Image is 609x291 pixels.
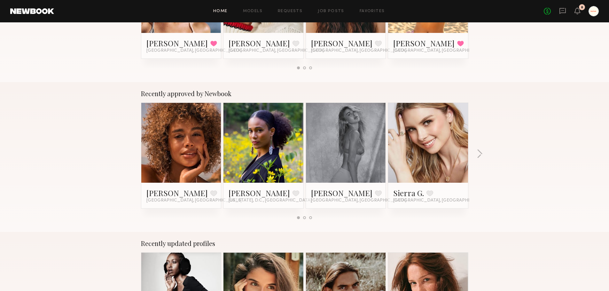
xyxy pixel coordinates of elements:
div: Recently approved by Newbook [141,90,468,97]
a: Requests [278,9,302,13]
div: 8 [581,6,583,9]
a: [PERSON_NAME] [229,38,290,48]
a: Sierra G. [393,188,424,198]
a: Home [213,9,228,13]
a: [PERSON_NAME] [146,38,208,48]
span: [GEOGRAPHIC_DATA], [GEOGRAPHIC_DATA] [311,198,406,203]
span: [GEOGRAPHIC_DATA], [GEOGRAPHIC_DATA] [146,198,242,203]
a: [PERSON_NAME] [229,188,290,198]
span: [GEOGRAPHIC_DATA], [GEOGRAPHIC_DATA] [229,48,324,53]
a: Job Posts [318,9,344,13]
span: [GEOGRAPHIC_DATA], [GEOGRAPHIC_DATA] [146,48,242,53]
a: [PERSON_NAME] [311,38,372,48]
span: [GEOGRAPHIC_DATA], [GEOGRAPHIC_DATA] [393,48,488,53]
div: Recently updated profiles [141,240,468,247]
span: [GEOGRAPHIC_DATA], [GEOGRAPHIC_DATA] [393,198,488,203]
a: Models [243,9,262,13]
a: [PERSON_NAME] [146,188,208,198]
a: [PERSON_NAME] [393,38,455,48]
a: [PERSON_NAME] [311,188,372,198]
a: Favorites [360,9,385,13]
span: [GEOGRAPHIC_DATA], [GEOGRAPHIC_DATA] [311,48,406,53]
span: [US_STATE], D.C., [GEOGRAPHIC_DATA] [229,198,312,203]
